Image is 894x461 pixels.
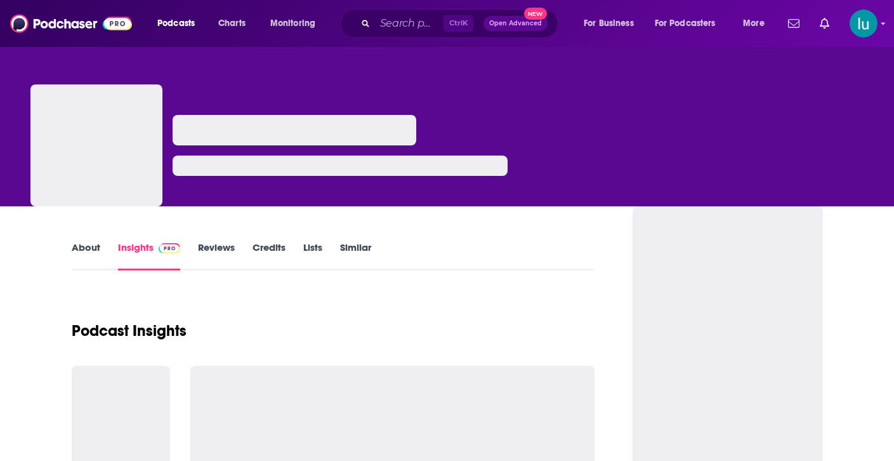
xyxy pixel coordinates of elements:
[159,243,181,253] img: Podchaser Pro
[72,241,100,271] a: About
[489,20,542,27] span: Open Advanced
[253,241,286,271] a: Credits
[261,13,332,34] button: open menu
[303,241,322,271] a: Lists
[352,9,570,38] div: Search podcasts, credits, & more...
[10,11,132,36] img: Podchaser - Follow, Share and Rate Podcasts
[524,8,547,20] span: New
[340,241,371,271] a: Similar
[444,15,473,32] span: Ctrl K
[584,15,634,32] span: For Business
[118,241,181,271] a: InsightsPodchaser Pro
[850,10,878,37] span: Logged in as lusodano
[815,13,834,34] a: Show notifications dropdown
[743,15,765,32] span: More
[148,13,211,34] button: open menu
[375,13,444,34] input: Search podcasts, credits, & more...
[270,15,315,32] span: Monitoring
[483,16,548,31] button: Open AdvancedNew
[647,13,734,34] button: open menu
[655,15,716,32] span: For Podcasters
[783,13,805,34] a: Show notifications dropdown
[850,10,878,37] img: User Profile
[734,13,780,34] button: open menu
[198,241,235,271] a: Reviews
[157,15,195,32] span: Podcasts
[72,321,187,340] h1: Podcast Insights
[210,13,253,34] a: Charts
[575,13,650,34] button: open menu
[850,10,878,37] button: Show profile menu
[218,15,246,32] span: Charts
